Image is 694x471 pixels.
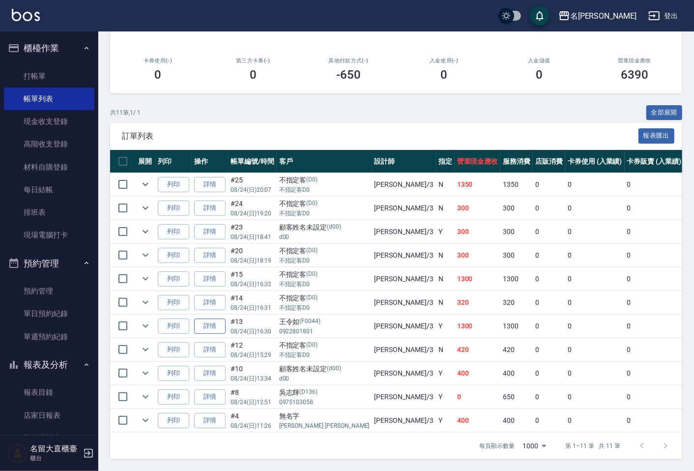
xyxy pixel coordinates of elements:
[372,173,436,196] td: [PERSON_NAME] /3
[565,220,625,243] td: 0
[122,58,194,64] h2: 卡券使用(-)
[500,244,533,267] td: 300
[8,443,28,463] img: Person
[279,199,370,209] div: 不指定客
[228,385,277,409] td: #8
[4,65,94,88] a: 打帳單
[231,185,274,194] p: 08/24 (日) 20:07
[455,409,501,432] td: 400
[158,201,189,216] button: 列印
[231,398,274,407] p: 08/24 (日) 12:51
[4,224,94,246] a: 現場電腦打卡
[279,421,370,430] p: [PERSON_NAME] [PERSON_NAME]
[306,293,318,303] p: (D0)
[625,362,684,385] td: 0
[327,364,341,374] p: (d00)
[565,385,625,409] td: 0
[500,267,533,291] td: 1300
[646,105,683,120] button: 全部展開
[4,381,94,404] a: 報表目錄
[279,364,370,374] div: 顧客姓名未設定
[250,68,257,82] h3: 0
[279,411,370,421] div: 無名字
[138,342,153,357] button: expand row
[194,366,226,381] a: 詳情
[372,315,436,338] td: [PERSON_NAME] /3
[300,317,321,327] p: (F0044)
[644,7,682,25] button: 登出
[194,342,226,357] a: 詳情
[625,315,684,338] td: 0
[228,338,277,361] td: #12
[533,220,565,243] td: 0
[536,68,543,82] h3: 0
[530,6,549,26] button: save
[479,442,515,450] p: 每頁顯示數量
[500,220,533,243] td: 300
[638,128,675,144] button: 報表匯出
[4,251,94,276] button: 預約管理
[306,246,318,256] p: (D0)
[4,35,94,61] button: 櫃檯作業
[4,201,94,224] a: 排班表
[306,175,318,185] p: (D0)
[533,244,565,267] td: 0
[228,173,277,196] td: #25
[279,303,370,312] p: 不指定客D0
[566,442,620,450] p: 第 1–11 筆 共 11 筆
[533,267,565,291] td: 0
[4,404,94,427] a: 店家日報表
[533,197,565,220] td: 0
[4,325,94,348] a: 單週預約紀錄
[136,150,155,173] th: 展開
[122,131,638,141] span: 訂單列表
[158,224,189,239] button: 列印
[279,256,370,265] p: 不指定客D0
[455,197,501,220] td: 300
[455,385,501,409] td: 0
[455,150,501,173] th: 營業現金應收
[4,427,94,449] a: 互助日報表
[138,389,153,404] button: expand row
[625,338,684,361] td: 0
[4,178,94,201] a: 每日結帳
[306,340,318,351] p: (D0)
[372,338,436,361] td: [PERSON_NAME] /3
[372,197,436,220] td: [PERSON_NAME] /3
[533,409,565,432] td: 0
[565,173,625,196] td: 0
[158,295,189,310] button: 列印
[138,413,153,428] button: expand row
[500,173,533,196] td: 1350
[436,315,455,338] td: Y
[228,197,277,220] td: #24
[327,222,341,233] p: (d00)
[455,267,501,291] td: 1300
[436,409,455,432] td: Y
[372,409,436,432] td: [PERSON_NAME] /3
[565,244,625,267] td: 0
[231,374,274,383] p: 08/24 (日) 13:34
[279,293,370,303] div: 不指定客
[436,150,455,173] th: 指定
[4,156,94,178] a: 材料自購登錄
[300,387,318,398] p: (D136)
[565,362,625,385] td: 0
[306,269,318,280] p: (D0)
[154,68,161,82] h3: 0
[599,58,670,64] h2: 營業現金應收
[194,271,226,287] a: 詳情
[4,352,94,378] button: 報表及分析
[138,177,153,192] button: expand row
[194,413,226,428] a: 詳情
[12,9,40,21] img: Logo
[565,197,625,220] td: 0
[500,362,533,385] td: 400
[455,291,501,314] td: 320
[279,222,370,233] div: 顧客姓名未設定
[436,197,455,220] td: N
[455,173,501,196] td: 1350
[500,338,533,361] td: 420
[533,150,565,173] th: 店販消費
[138,224,153,239] button: expand row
